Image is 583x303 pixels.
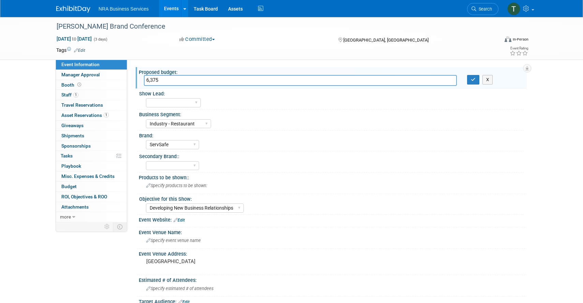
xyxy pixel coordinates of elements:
[56,100,127,110] a: Travel Reservations
[60,214,71,219] span: more
[482,75,493,85] button: X
[139,89,524,97] div: Show Lead:
[56,192,127,202] a: ROI, Objectives & ROO
[56,151,127,161] a: Tasks
[61,204,89,210] span: Attachments
[61,153,73,158] span: Tasks
[507,2,520,15] img: Terry Gamal ElDin
[146,258,293,264] pre: [GEOGRAPHIC_DATA]
[61,143,91,149] span: Sponsorships
[510,47,528,50] div: Event Rating
[56,171,127,181] a: Misc. Expenses & Credits
[146,238,201,243] span: Specify event venue name
[505,36,511,42] img: Format-Inperson.png
[56,182,127,192] a: Budget
[61,163,81,169] span: Playbook
[139,275,527,284] div: Estimated # of Attendees:
[61,62,100,67] span: Event Information
[56,110,127,120] a: Asset Reservations1
[174,218,185,223] a: Edit
[104,112,109,118] span: 1
[99,6,149,12] span: NRA Business Services
[56,47,85,54] td: Tags
[61,92,78,97] span: Staff
[93,37,107,42] span: (3 days)
[61,173,115,179] span: Misc. Expenses & Credits
[139,131,524,139] div: Brand:
[56,121,127,131] a: Giveaways
[56,80,127,90] a: Booth
[71,36,77,42] span: to
[146,183,207,188] span: Specify products to be shown:
[467,3,498,15] a: Search
[56,131,127,141] a: Shipments
[61,112,109,118] span: Asset Reservations
[476,6,492,12] span: Search
[458,35,528,46] div: Event Format
[139,227,527,236] div: Event Venue Name:
[56,161,127,171] a: Playbook
[61,72,100,77] span: Manager Approval
[61,82,83,88] span: Booth
[139,109,524,118] div: Business Segment:
[343,37,429,43] span: [GEOGRAPHIC_DATA], [GEOGRAPHIC_DATA]
[139,172,527,181] div: Products to be shown::
[73,92,78,97] span: 1
[61,184,77,189] span: Budget
[113,222,127,231] td: Toggle Event Tabs
[101,222,113,231] td: Personalize Event Tab Strip
[146,286,213,291] span: Specify estimated # of attendees
[61,123,84,128] span: Giveaways
[56,36,92,42] span: [DATE] [DATE]
[139,67,527,76] div: Proposed budget:
[139,249,527,257] div: Event Venue Address:
[56,212,127,222] a: more
[61,102,103,108] span: Travel Reservations
[74,48,85,53] a: Edit
[56,6,90,13] img: ExhibitDay
[512,37,528,42] div: In-Person
[61,194,107,199] span: ROI, Objectives & ROO
[139,151,524,160] div: Secondary Brand::
[54,20,488,33] div: [PERSON_NAME] Brand Conference
[56,90,127,100] a: Staff1
[61,133,84,138] span: Shipments
[56,202,127,212] a: Attachments
[56,141,127,151] a: Sponsorships
[56,70,127,80] a: Manager Approval
[76,82,83,87] span: Booth not reserved yet
[56,60,127,70] a: Event Information
[139,194,524,202] div: Objective for this Show:
[177,36,218,43] button: Committed
[139,215,527,224] div: Event Website:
